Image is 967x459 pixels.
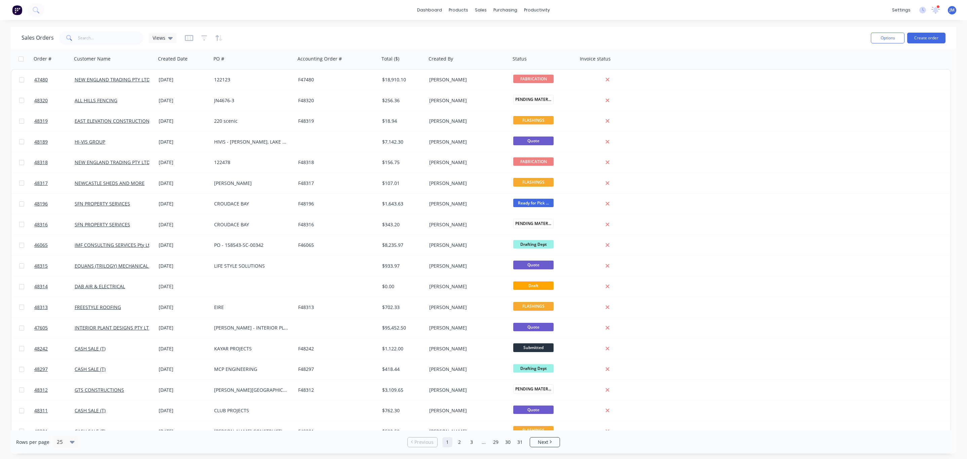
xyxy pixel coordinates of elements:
[298,387,373,393] div: F48312
[382,180,422,187] div: $107.01
[22,35,54,41] h1: Sales Orders
[34,407,48,414] span: 48311
[214,263,289,269] div: LIFE STYLE SOLUTIONS
[382,242,422,248] div: $8,235.97
[159,180,209,187] div: [DATE]
[382,283,422,290] div: $0.00
[213,55,224,62] div: PO #
[34,421,75,442] a: 48301
[513,343,554,352] span: Submitted
[490,5,521,15] div: purchasing
[34,276,75,297] a: 48314
[34,132,75,152] a: 48189
[75,159,150,165] a: NEW ENGLAND TRADING PTY LTD
[34,90,75,111] a: 48320
[34,173,75,193] a: 48317
[159,159,209,166] div: [DATE]
[34,428,48,435] span: 48301
[214,200,289,207] div: CROUDACE BAY
[454,437,465,447] a: Page 2
[34,139,48,145] span: 48189
[467,437,477,447] a: Page 3
[907,33,945,43] button: Create order
[298,304,373,311] div: F48313
[159,324,209,331] div: [DATE]
[159,428,209,435] div: [DATE]
[429,55,453,62] div: Created By
[75,76,150,83] a: NEW ENGLAND TRADING PTY LTD
[298,118,373,124] div: F48319
[382,263,422,269] div: $933.97
[442,437,452,447] a: Page 1 is your current page
[75,180,145,186] a: NEWCASTLE SHEDS AND MORE
[34,304,48,311] span: 48313
[513,426,554,434] span: FLASHINGS
[214,304,289,311] div: EIRE
[513,261,554,269] span: Quote
[414,439,434,446] span: Previous
[382,428,422,435] div: $520.59
[34,242,48,248] span: 46065
[513,406,554,414] span: Quote
[159,345,209,352] div: [DATE]
[429,139,504,145] div: [PERSON_NAME]
[408,439,437,446] a: Previous page
[159,118,209,124] div: [DATE]
[513,116,554,124] span: FLASHINGS
[479,437,489,447] a: Jump forward
[429,345,504,352] div: [PERSON_NAME]
[382,221,422,228] div: $343.20
[75,221,130,228] a: SFN PROPERTY SERVICES
[34,194,75,214] a: 48196
[34,235,75,255] a: 46065
[429,407,504,414] div: [PERSON_NAME]
[950,7,955,13] span: JM
[429,242,504,248] div: [PERSON_NAME]
[159,242,209,248] div: [DATE]
[298,159,373,166] div: F48318
[159,200,209,207] div: [DATE]
[159,366,209,373] div: [DATE]
[382,304,422,311] div: $702.33
[298,428,373,435] div: F48301
[159,407,209,414] div: [DATE]
[298,242,373,248] div: F46065
[429,221,504,228] div: [PERSON_NAME]
[75,200,130,207] a: SFN PROPERTY SERVICES
[34,387,48,393] span: 48312
[429,180,504,187] div: [PERSON_NAME]
[429,304,504,311] div: [PERSON_NAME]
[513,157,554,166] span: FABRICATION
[429,159,504,166] div: [PERSON_NAME]
[34,380,75,400] a: 48312
[382,200,422,207] div: $1,643.63
[530,439,560,446] a: Next page
[214,97,289,104] div: JN4676-3
[34,256,75,276] a: 48315
[382,159,422,166] div: $156.75
[445,5,472,15] div: products
[429,283,504,290] div: [PERSON_NAME]
[382,118,422,124] div: $18.94
[382,97,422,104] div: $256.36
[429,366,504,373] div: [PERSON_NAME]
[429,428,504,435] div: [PERSON_NAME]
[34,70,75,90] a: 47480
[214,76,289,83] div: 122123
[214,407,289,414] div: CLUB PROJECTS
[34,263,48,269] span: 48315
[159,76,209,83] div: [DATE]
[298,97,373,104] div: F48320
[382,345,422,352] div: $1,122.00
[513,199,554,207] span: Ready for Pick ...
[513,95,554,104] span: PENDING MATERIA...
[75,263,203,269] a: EQUANS (TRILOGY) MECHANICAL SERVICES AUST PTY LTD
[513,75,554,83] span: FABRICATION
[298,180,373,187] div: F48317
[78,31,144,45] input: Search...
[153,34,165,41] span: Views
[513,178,554,186] span: FLASHINGS
[513,302,554,310] span: FLASHINGS
[214,118,289,124] div: 220 scenic
[538,439,548,446] span: Next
